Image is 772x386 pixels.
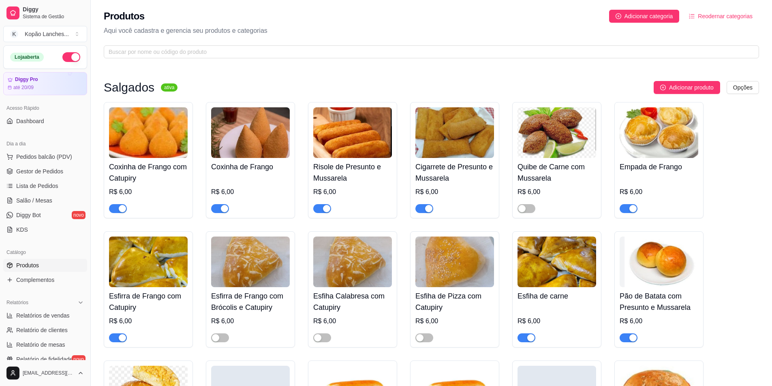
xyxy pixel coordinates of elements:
h2: Produtos [104,10,145,23]
div: R$ 6,00 [620,187,698,197]
h3: Salgados [104,83,154,92]
button: [EMAIL_ADDRESS][DOMAIN_NAME] [3,363,87,383]
div: R$ 6,00 [211,316,290,326]
div: Dia a dia [3,137,87,150]
h4: Coxinha de Frango com Catupiry [109,161,188,184]
span: Produtos [16,261,39,269]
span: KDS [16,226,28,234]
span: Opções [733,83,753,92]
input: Buscar por nome ou código do produto [109,47,748,56]
a: Complementos [3,273,87,286]
div: Acesso Rápido [3,102,87,115]
button: Select a team [3,26,87,42]
span: Relatórios de vendas [16,311,70,320]
img: product-image [415,237,494,287]
span: [EMAIL_ADDRESS][DOMAIN_NAME] [23,370,74,376]
a: Relatório de fidelidadenovo [3,353,87,366]
span: plus-circle [616,13,621,19]
div: R$ 6,00 [313,187,392,197]
button: Alterar Status [62,52,80,62]
a: Relatórios de vendas [3,309,87,322]
span: K [10,30,18,38]
div: R$ 6,00 [518,316,596,326]
span: Reodernar categorias [698,12,753,21]
h4: Esfirra de Frango com Brócolis e Catupiry [211,290,290,313]
span: Adicionar produto [669,83,714,92]
article: até 20/09 [13,84,34,91]
h4: Esfirra de Frango com Catupiry [109,290,188,313]
div: R$ 6,00 [620,316,698,326]
h4: Coxinha de Frango [211,161,290,173]
span: Gestor de Pedidos [16,167,63,175]
p: Aqui você cadastra e gerencia seu produtos e categorias [104,26,759,36]
span: Relatório de mesas [16,341,65,349]
span: Relatórios [6,299,28,306]
h4: Quibe de Carne com Mussarela [518,161,596,184]
img: product-image [313,107,392,158]
h4: Esfiha de carne [518,290,596,302]
sup: ativa [161,83,177,92]
a: Diggy Botnovo [3,209,87,222]
img: product-image [518,107,596,158]
button: Adicionar categoria [609,10,680,23]
img: product-image [109,237,188,287]
h4: Empada de Frango [620,161,698,173]
span: Pedidos balcão (PDV) [16,153,72,161]
div: R$ 6,00 [415,316,494,326]
a: Produtos [3,259,87,272]
img: product-image [211,237,290,287]
a: Diggy Proaté 20/09 [3,72,87,95]
a: Relatório de clientes [3,324,87,337]
article: Diggy Pro [15,77,38,83]
div: R$ 6,00 [211,187,290,197]
span: Diggy [23,6,84,13]
a: Relatório de mesas [3,338,87,351]
span: ordered-list [689,13,695,19]
div: Loja aberta [10,53,44,62]
a: Gestor de Pedidos [3,165,87,178]
img: product-image [211,107,290,158]
span: Relatório de clientes [16,326,68,334]
span: Salão / Mesas [16,196,52,205]
a: DiggySistema de Gestão [3,3,87,23]
div: R$ 6,00 [109,187,188,197]
span: Adicionar categoria [624,12,673,21]
h4: Pão de Batata com Presunto e Mussarela [620,290,698,313]
span: Diggy Bot [16,211,41,219]
span: Lista de Pedidos [16,182,58,190]
h4: Risole de Presunto e Mussarela [313,161,392,184]
span: Relatório de fidelidade [16,355,73,363]
a: Dashboard [3,115,87,128]
button: Reodernar categorias [682,10,759,23]
div: R$ 6,00 [109,316,188,326]
h4: Esfiha de Pizza com Catupiry [415,290,494,313]
div: R$ 6,00 [313,316,392,326]
button: Pedidos balcão (PDV) [3,150,87,163]
img: product-image [313,237,392,287]
h4: Esfiha Calabresa com Catupiry [313,290,392,313]
button: Opções [727,81,759,94]
img: product-image [415,107,494,158]
span: plus-circle [660,85,666,90]
img: product-image [620,107,698,158]
div: R$ 6,00 [518,187,596,197]
a: Salão / Mesas [3,194,87,207]
img: product-image [518,237,596,287]
div: R$ 6,00 [415,187,494,197]
span: Sistema de Gestão [23,13,84,20]
span: Dashboard [16,117,44,125]
h4: Cigarrete de Presunto e Mussarela [415,161,494,184]
div: Catálogo [3,246,87,259]
button: Adicionar produto [654,81,720,94]
a: Lista de Pedidos [3,179,87,192]
div: Kopão Lanches ... [25,30,69,38]
img: product-image [109,107,188,158]
a: KDS [3,223,87,236]
img: product-image [620,237,698,287]
span: Complementos [16,276,54,284]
